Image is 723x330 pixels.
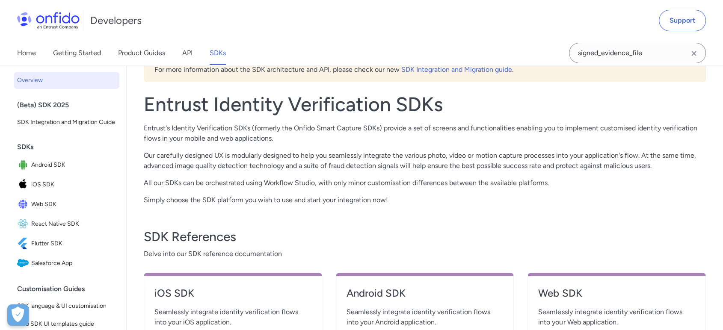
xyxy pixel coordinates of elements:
a: Android SDK [347,286,504,307]
span: Overview [17,75,116,85]
span: Delve into our SDK reference documentation [144,249,706,259]
img: IconAndroid SDK [17,159,31,171]
div: SDKs [17,138,123,156]
a: IconSalesforce AppSalesforce App [14,254,119,273]
a: IconWeb SDKWeb SDK [14,195,119,214]
h1: Entrust Identity Verification SDKs [144,92,706,116]
span: iOS SDK [31,179,116,191]
h4: Web SDK [538,286,695,300]
p: All our SDKs can be orchestrated using Workflow Studio, with only minor customisation differences... [144,178,706,188]
img: IconiOS SDK [17,179,31,191]
a: SDK Integration and Migration guide [401,65,512,74]
span: Web SDK [31,198,116,210]
p: Entrust's Identity Verification SDKs (formerly the Onfido Smart Capture SDKs) provide a set of sc... [144,123,706,144]
a: IconReact Native SDKReact Native SDK [14,215,119,233]
span: Seamlessly integrate identity verification flows into your iOS application. [154,307,311,327]
h3: SDK References [144,228,706,245]
a: Overview [14,72,119,89]
a: API [182,41,193,65]
span: SDK Integration and Migration Guide [17,117,116,127]
h4: Android SDK [347,286,504,300]
a: Web SDK [538,286,695,307]
a: IconAndroid SDKAndroid SDK [14,156,119,174]
p: Simply choose the SDK platform you wish to use and start your integration now! [144,195,706,205]
h1: Developers [90,14,142,27]
a: iOS SDK [154,286,311,307]
span: Web SDK UI templates guide [17,319,116,329]
img: IconSalesforce App [17,257,31,269]
button: Open Preferences [7,304,29,326]
a: SDK language & UI customisation [14,298,119,315]
div: (Beta) SDK 2025 [17,97,123,114]
input: Onfido search input field [569,43,706,63]
span: SDK language & UI customisation [17,301,116,311]
div: Customisation Guides [17,280,123,298]
div: Cookie Preferences [7,304,29,326]
span: React Native SDK [31,218,116,230]
svg: Clear search field button [689,48,699,59]
a: Support [659,10,706,31]
a: IconiOS SDKiOS SDK [14,175,119,194]
span: Flutter SDK [31,238,116,250]
span: Seamlessly integrate identity verification flows into your Android application. [347,307,504,327]
a: SDK Integration and Migration Guide [14,114,119,131]
img: IconWeb SDK [17,198,31,210]
p: Our carefully designed UX is modularly designed to help you seamlessly integrate the various phot... [144,150,706,171]
a: Home [17,41,36,65]
span: Salesforce App [31,257,116,269]
img: Onfido Logo [17,12,80,29]
span: Android SDK [31,159,116,171]
a: IconFlutter SDKFlutter SDK [14,234,119,253]
img: IconReact Native SDK [17,218,31,230]
a: Getting Started [53,41,101,65]
span: Seamlessly integrate identity verification flows into your Web application. [538,307,695,327]
a: SDKs [210,41,226,65]
img: IconFlutter SDK [17,238,31,250]
a: Product Guides [118,41,165,65]
h4: iOS SDK [154,286,311,300]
